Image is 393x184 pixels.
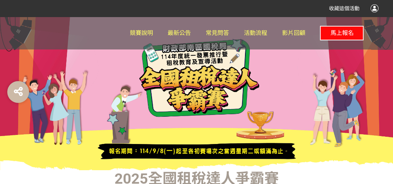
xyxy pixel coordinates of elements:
[330,29,353,36] span: 馬上報名
[206,29,229,36] span: 常見問答
[244,29,267,36] span: 活動流程
[168,29,191,36] span: 最新公告
[320,26,364,40] button: 馬上報名
[206,17,229,49] a: 常見問答
[244,17,267,49] a: 活動流程
[282,29,305,36] span: 影片回顧
[130,29,153,36] span: 競賽說明
[130,17,153,49] a: 競賽說明
[168,17,191,49] a: 最新公告
[329,5,360,11] span: 收藏這個活動
[282,17,305,49] a: 影片回顧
